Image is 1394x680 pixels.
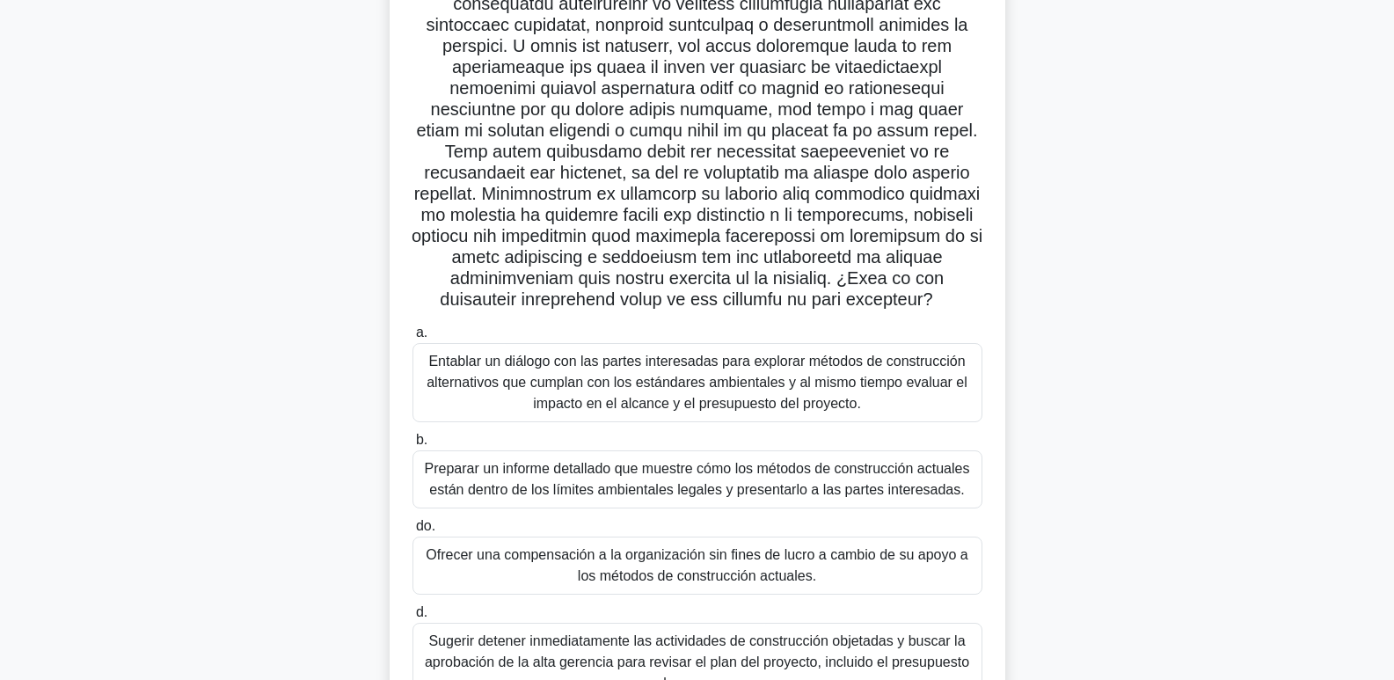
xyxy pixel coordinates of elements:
[416,604,427,619] font: d.
[427,354,967,411] font: Entablar un diálogo con las partes interesadas para explorar métodos de construcción alternativos...
[416,518,435,533] font: do.
[416,325,427,340] font: a.
[416,432,427,447] font: b.
[425,461,970,497] font: Preparar un informe detallado que muestre cómo los métodos de construcción actuales están dentro ...
[426,547,967,583] font: Ofrecer una compensación a la organización sin fines de lucro a cambio de su apoyo a los métodos ...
